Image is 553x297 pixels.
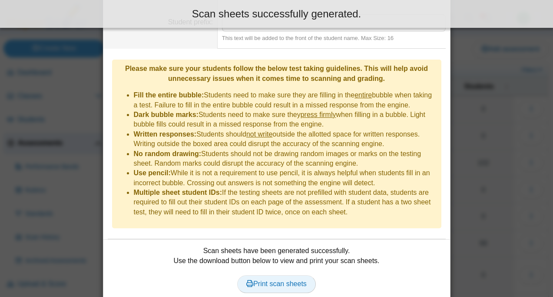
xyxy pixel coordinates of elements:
[354,91,372,99] u: entire
[237,275,316,293] a: Print scan sheets
[134,149,437,169] li: Students should not be drawing random images or marks on the testing sheet. Random marks could di...
[134,130,197,138] b: Written responses:
[222,34,446,42] div: This text will be added to the front of the student name. Max Size: 16
[134,189,222,196] b: Multiple sheet student IDs:
[246,280,307,287] span: Print scan sheets
[134,150,202,157] b: No random drawing:
[134,130,437,149] li: Students should outside the allotted space for written responses. Writing outside the boxed area ...
[134,168,437,188] li: While it is not a requirement to use pencil, it is always helpful when students fill in an incorr...
[134,188,437,217] li: If the testing sheets are not prefilled with student data, students are required to fill out thei...
[134,91,204,99] b: Fill the entire bubble:
[125,65,428,82] b: Please make sure your students follow the below test taking guidelines. This will help avoid unne...
[134,110,437,130] li: Students need to make sure they when filling in a bubble. Light bubble fills could result in a mi...
[134,169,171,177] b: Use pencil:
[7,7,546,21] div: Scan sheets successfully generated.
[134,111,199,118] b: Dark bubble marks:
[134,90,437,110] li: Students need to make sure they are filling in the bubble when taking a test. Failure to fill in ...
[246,130,272,138] u: not write
[301,111,336,118] u: press firmly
